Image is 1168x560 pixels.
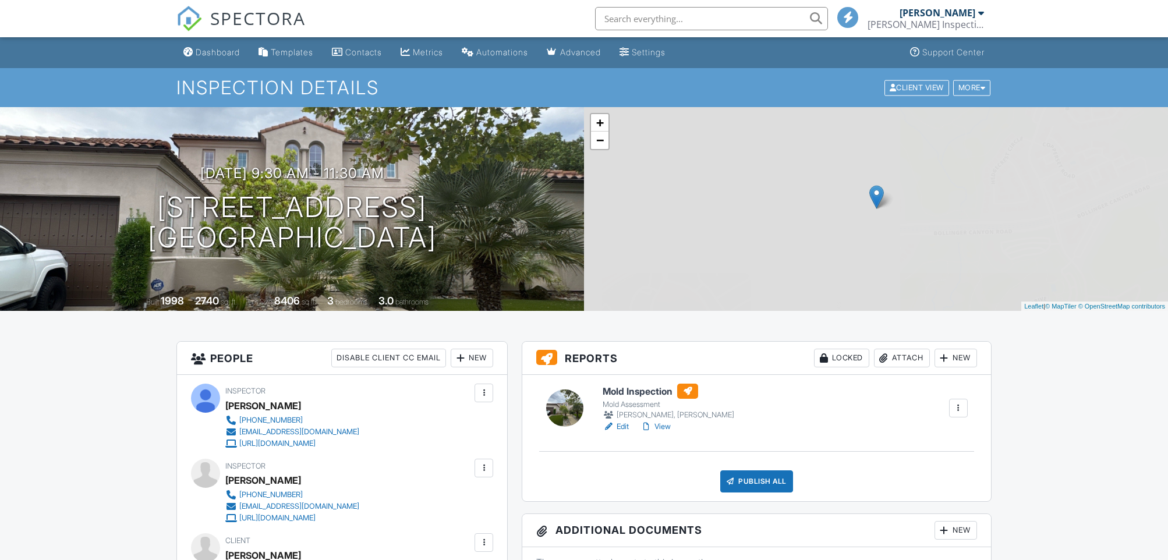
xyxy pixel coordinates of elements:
div: | [1021,302,1168,311]
span: SPECTORA [210,6,306,30]
a: [URL][DOMAIN_NAME] [225,512,359,524]
div: New [935,349,977,367]
span: sq. ft. [221,297,237,306]
div: Support Center [922,47,985,57]
a: [PHONE_NUMBER] [225,489,359,501]
div: Attach [874,349,930,367]
div: [PERSON_NAME] [900,7,975,19]
a: [PHONE_NUMBER] [225,414,359,426]
div: Contacts [345,47,382,57]
div: Publish All [720,470,793,492]
a: Support Center [905,42,989,63]
a: Client View [883,83,952,91]
div: [PERSON_NAME] [225,397,301,414]
a: Zoom out [591,132,608,149]
h1: [STREET_ADDRESS] [GEOGRAPHIC_DATA] [148,192,437,254]
h3: People [177,342,507,375]
h6: Mold Inspection [603,384,734,399]
div: [PERSON_NAME] [225,472,301,489]
a: [URL][DOMAIN_NAME] [225,438,359,449]
a: Settings [615,42,670,63]
div: Locked [814,349,869,367]
span: Built [146,297,159,306]
a: SPECTORA [176,16,306,40]
h3: Reports [522,342,991,375]
div: [PHONE_NUMBER] [239,490,303,499]
div: Dashboard [196,47,240,57]
span: sq.ft. [302,297,316,306]
a: Metrics [396,42,448,63]
a: Leaflet [1024,303,1043,310]
div: [PERSON_NAME], [PERSON_NAME] [603,409,734,421]
span: Inspector [225,387,266,395]
div: Automations [476,47,528,57]
div: Settings [632,47,666,57]
h1: Inspection Details [176,77,992,98]
div: 3 [327,295,334,307]
a: Templates [254,42,318,63]
a: Dashboard [179,42,245,63]
h3: [DATE] 9:30 am - 11:30 am [200,165,384,181]
a: Zoom in [591,114,608,132]
a: Advanced [542,42,606,63]
div: 2740 [195,295,219,307]
a: © MapTiler [1045,303,1077,310]
div: 8406 [274,295,300,307]
div: [EMAIL_ADDRESS][DOMAIN_NAME] [239,502,359,511]
div: Advanced [560,47,601,57]
span: bedrooms [335,297,367,306]
div: [URL][DOMAIN_NAME] [239,513,316,523]
span: Inspector [225,462,266,470]
div: Mold Assessment [603,400,734,409]
div: Ramey's Inspection Services LLC [868,19,984,30]
div: [URL][DOMAIN_NAME] [239,439,316,448]
a: View [640,421,671,433]
a: Contacts [327,42,387,63]
div: Templates [271,47,313,57]
div: More [953,80,991,95]
span: Lot Size [248,297,272,306]
a: Automations (Basic) [457,42,533,63]
div: [EMAIL_ADDRESS][DOMAIN_NAME] [239,427,359,437]
div: New [451,349,493,367]
a: Mold Inspection Mold Assessment [PERSON_NAME], [PERSON_NAME] [603,384,734,421]
div: New [935,521,977,540]
div: Disable Client CC Email [331,349,446,367]
h3: Additional Documents [522,514,991,547]
a: © OpenStreetMap contributors [1078,303,1165,310]
img: The Best Home Inspection Software - Spectora [176,6,202,31]
input: Search everything... [595,7,828,30]
div: Metrics [413,47,443,57]
div: 1998 [161,295,184,307]
div: 3.0 [378,295,394,307]
div: [PHONE_NUMBER] [239,416,303,425]
span: Client [225,536,250,545]
a: Edit [603,421,629,433]
a: [EMAIL_ADDRESS][DOMAIN_NAME] [225,501,359,512]
span: bathrooms [395,297,429,306]
a: [EMAIL_ADDRESS][DOMAIN_NAME] [225,426,359,438]
div: Client View [884,80,949,95]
